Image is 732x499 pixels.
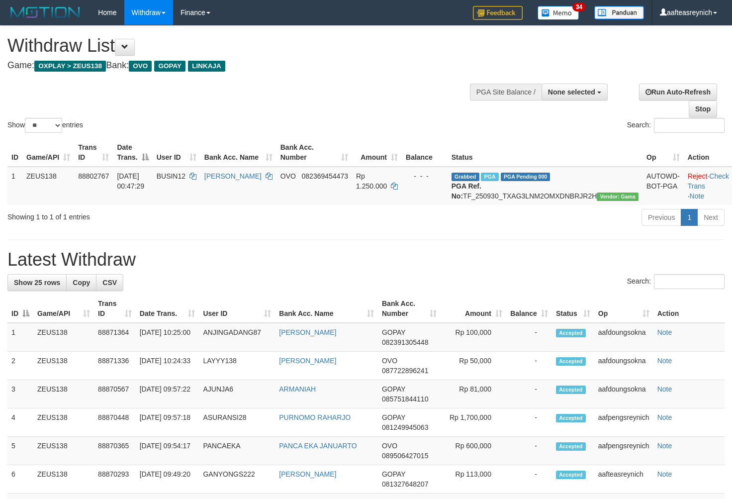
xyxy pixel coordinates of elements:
td: 88871336 [94,352,136,380]
a: [PERSON_NAME] [204,172,262,180]
a: CSV [96,274,123,291]
td: 4 [7,408,33,437]
td: - [506,408,552,437]
td: ZEUS138 [33,465,94,494]
td: [DATE] 09:57:18 [136,408,199,437]
a: Note [690,192,705,200]
span: Show 25 rows [14,279,60,287]
label: Show entries [7,118,83,133]
a: [PERSON_NAME] [279,328,336,336]
th: ID: activate to sort column descending [7,295,33,323]
span: CSV [102,279,117,287]
div: Showing 1 to 1 of 1 entries [7,208,297,222]
th: Balance: activate to sort column ascending [506,295,552,323]
span: 34 [572,2,586,11]
a: Reject [688,172,708,180]
th: Bank Acc. Number: activate to sort column ascending [276,138,352,167]
td: 1 [7,323,33,352]
td: ZEUS138 [33,380,94,408]
a: Next [697,209,725,226]
a: ARMANIAH [279,385,316,393]
td: ZEUS138 [22,167,74,205]
td: 88870567 [94,380,136,408]
span: Copy 082369454473 to clipboard [302,172,348,180]
label: Search: [627,118,725,133]
h1: Latest Withdraw [7,250,725,270]
a: Run Auto-Refresh [639,84,717,100]
th: Action [653,295,725,323]
img: panduan.png [594,6,644,19]
th: Status [448,138,642,167]
td: Rp 100,000 [441,323,506,352]
td: - [506,323,552,352]
td: aafdoungsokna [594,323,653,352]
span: Accepted [556,442,586,451]
span: Accepted [556,471,586,479]
span: GOPAY [382,385,405,393]
td: ZEUS138 [33,323,94,352]
td: - [506,437,552,465]
a: [PERSON_NAME] [279,357,336,365]
a: Note [657,328,672,336]
span: OVO [382,357,397,365]
h4: Game: Bank: [7,61,478,71]
td: [DATE] 10:25:00 [136,323,199,352]
th: User ID: activate to sort column ascending [153,138,200,167]
td: AUTOWD-BOT-PGA [642,167,684,205]
span: None selected [548,88,595,96]
b: PGA Ref. No: [452,182,481,200]
span: Copy 082391305448 to clipboard [382,338,428,346]
span: [DATE] 00:47:29 [117,172,144,190]
div: PGA Site Balance / [470,84,542,100]
img: MOTION_logo.png [7,5,83,20]
td: TF_250930_TXAG3LNM2OMXDNBRJR2H [448,167,642,205]
td: Rp 50,000 [441,352,506,380]
input: Search: [654,274,725,289]
img: Button%20Memo.svg [538,6,579,20]
a: Note [657,357,672,365]
td: - [506,380,552,408]
a: Stop [689,100,717,117]
span: LINKAJA [188,61,225,72]
td: ZEUS138 [33,408,94,437]
span: GOPAY [382,328,405,336]
span: Copy 089506427015 to clipboard [382,452,428,460]
span: Copy 085751844110 to clipboard [382,395,428,403]
td: aafpengsreynich [594,408,653,437]
a: Note [657,442,672,450]
th: Op: activate to sort column ascending [642,138,684,167]
img: Feedback.jpg [473,6,523,20]
span: Vendor URL: https://trx31.1velocity.biz [597,193,639,201]
span: OVO [280,172,296,180]
td: aafpengsreynich [594,437,653,465]
td: aafteasreynich [594,465,653,494]
span: Marked by aafsreyleap [481,173,498,181]
td: Rp 113,000 [441,465,506,494]
td: 6 [7,465,33,494]
td: 88870448 [94,408,136,437]
input: Search: [654,118,725,133]
td: Rp 1,700,000 [441,408,506,437]
td: ASURANSI28 [199,408,275,437]
td: aafdoungsokna [594,352,653,380]
td: [DATE] 09:49:20 [136,465,199,494]
span: GOPAY [154,61,185,72]
td: PANCAEKA [199,437,275,465]
a: Previous [641,209,681,226]
span: Copy 087722896241 to clipboard [382,367,428,375]
span: 88802767 [78,172,109,180]
th: Status: activate to sort column ascending [552,295,594,323]
th: Bank Acc. Number: activate to sort column ascending [378,295,441,323]
th: Balance [402,138,448,167]
td: GANYONGS222 [199,465,275,494]
span: PGA Pending [501,173,550,181]
span: Grabbed [452,173,479,181]
a: Note [657,413,672,421]
span: Accepted [556,357,586,366]
th: Amount: activate to sort column ascending [352,138,402,167]
h1: Withdraw List [7,36,478,56]
th: Bank Acc. Name: activate to sort column ascending [275,295,378,323]
th: Date Trans.: activate to sort column descending [113,138,152,167]
td: LAYYY138 [199,352,275,380]
span: OVO [129,61,152,72]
